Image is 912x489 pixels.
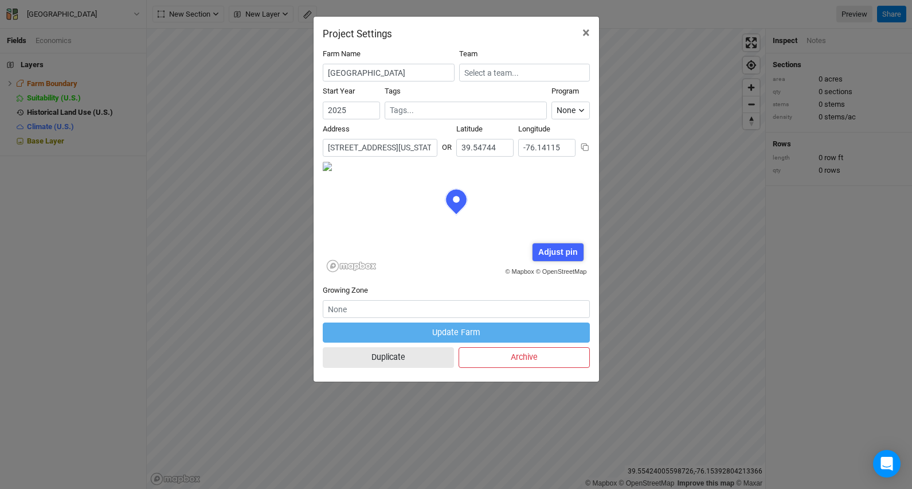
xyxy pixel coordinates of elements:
[582,25,590,41] span: ×
[557,104,576,117] div: None
[323,124,350,134] label: Address
[456,124,483,134] label: Latitude
[456,139,514,157] input: Latitude
[442,133,452,153] div: OR
[536,268,587,275] a: © OpenStreetMap
[323,285,368,296] label: Growing Zone
[573,17,599,49] button: Close
[459,49,477,59] label: Team
[323,102,380,119] input: Start Year
[390,104,542,117] input: Tags...
[459,64,590,81] input: Select a team...
[323,49,361,59] label: Farm Name
[551,86,579,96] label: Program
[323,347,454,367] button: Duplicate
[326,259,377,273] a: Mapbox logo
[459,347,590,367] button: Archive
[323,64,455,81] input: Project/Farm Name
[323,139,437,157] input: Address (123 James St...)
[323,323,590,343] button: Update Farm
[518,124,550,134] label: Longitude
[323,28,392,40] h2: Project Settings
[533,243,584,261] div: Adjust pin
[385,86,401,96] label: Tags
[518,139,576,157] input: Longitude
[873,450,901,478] div: Open Intercom Messenger
[580,142,590,152] button: Copy
[323,86,355,96] label: Start Year
[323,300,590,318] input: None
[505,268,534,275] a: © Mapbox
[551,102,589,119] button: None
